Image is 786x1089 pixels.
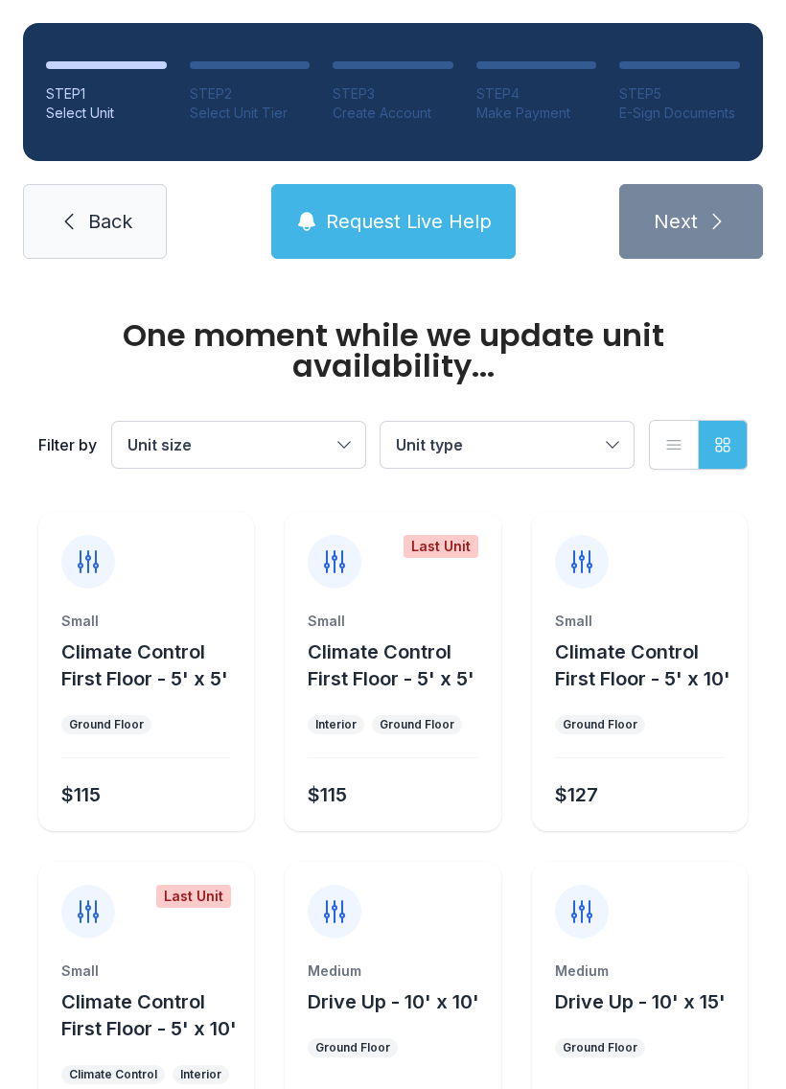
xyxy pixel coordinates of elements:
div: STEP 3 [333,84,453,104]
button: Unit type [381,422,634,468]
div: $115 [61,781,101,808]
div: STEP 4 [476,84,597,104]
div: Filter by [38,433,97,456]
div: Medium [555,962,725,981]
button: Drive Up - 10' x 15' [555,988,726,1015]
div: Last Unit [404,535,478,558]
div: Medium [308,962,477,981]
span: Drive Up - 10' x 10' [308,990,479,1013]
button: Unit size [112,422,365,468]
span: Next [654,208,698,235]
button: Drive Up - 10' x 10' [308,988,479,1015]
div: STEP 5 [619,84,740,104]
div: Climate Control [69,1067,157,1082]
div: Interior [180,1067,221,1082]
span: Unit type [396,435,463,454]
div: One moment while we update unit availability... [38,320,748,382]
div: Small [61,612,231,631]
div: Small [555,612,725,631]
span: Unit size [127,435,192,454]
div: Create Account [333,104,453,123]
div: Interior [315,717,357,732]
div: STEP 2 [190,84,311,104]
div: Ground Floor [563,717,637,732]
div: E-Sign Documents [619,104,740,123]
div: Ground Floor [315,1040,390,1055]
button: Climate Control First Floor - 5' x 5' [61,638,246,692]
span: Drive Up - 10' x 15' [555,990,726,1013]
span: Request Live Help [326,208,492,235]
button: Climate Control First Floor - 5' x 10' [555,638,740,692]
span: Climate Control First Floor - 5' x 10' [61,990,237,1040]
button: Climate Control First Floor - 5' x 5' [308,638,493,692]
span: Climate Control First Floor - 5' x 5' [61,640,228,690]
div: Ground Floor [69,717,144,732]
div: $127 [555,781,598,808]
span: Climate Control First Floor - 5' x 10' [555,640,730,690]
div: Select Unit Tier [190,104,311,123]
div: $115 [308,781,347,808]
div: Ground Floor [563,1040,637,1055]
div: Make Payment [476,104,597,123]
div: Small [61,962,231,981]
div: Last Unit [156,885,231,908]
div: Small [308,612,477,631]
button: Climate Control First Floor - 5' x 10' [61,988,246,1042]
div: Ground Floor [380,717,454,732]
span: Back [88,208,132,235]
div: Select Unit [46,104,167,123]
span: Climate Control First Floor - 5' x 5' [308,640,474,690]
div: STEP 1 [46,84,167,104]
